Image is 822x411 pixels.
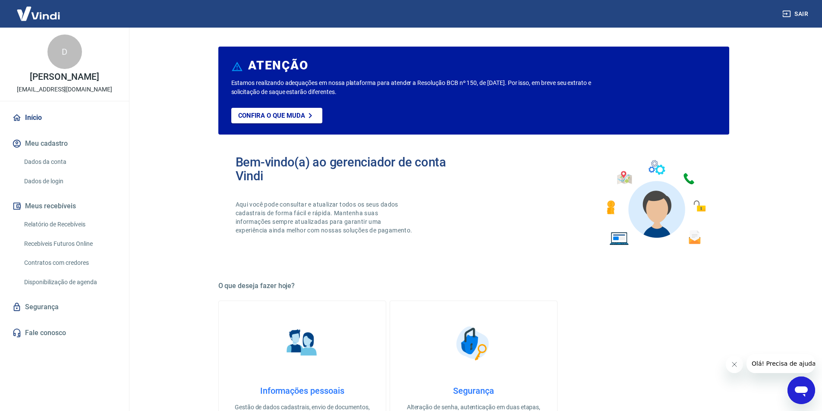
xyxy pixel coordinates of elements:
[21,273,119,291] a: Disponibilização de agenda
[21,254,119,272] a: Contratos com credores
[280,322,324,365] img: Informações pessoais
[233,386,372,396] h4: Informações pessoais
[5,6,72,13] span: Olá! Precisa de ajuda?
[10,0,66,27] img: Vindi
[30,72,99,82] p: [PERSON_NAME]
[746,354,815,373] iframe: Mensagem da empresa
[781,6,812,22] button: Sair
[452,322,495,365] img: Segurança
[21,153,119,171] a: Dados da conta
[17,85,112,94] p: [EMAIL_ADDRESS][DOMAIN_NAME]
[21,173,119,190] a: Dados de login
[47,35,82,69] div: D
[10,298,119,317] a: Segurança
[787,376,815,404] iframe: Botão para abrir a janela de mensagens
[10,197,119,216] button: Meus recebíveis
[236,155,474,183] h2: Bem-vindo(a) ao gerenciador de conta Vindi
[248,61,308,70] h6: ATENÇÃO
[21,216,119,233] a: Relatório de Recebíveis
[231,78,619,97] p: Estamos realizando adequações em nossa plataforma para atender a Resolução BCB nº 150, de [DATE]....
[404,386,543,396] h4: Segurança
[10,108,119,127] a: Início
[231,108,322,123] a: Confira o que muda
[21,235,119,253] a: Recebíveis Futuros Online
[236,200,414,235] p: Aqui você pode consultar e atualizar todos os seus dados cadastrais de forma fácil e rápida. Mant...
[238,112,305,119] p: Confira o que muda
[10,323,119,342] a: Fale conosco
[726,356,743,373] iframe: Fechar mensagem
[599,155,712,251] img: Imagem de um avatar masculino com diversos icones exemplificando as funcionalidades do gerenciado...
[10,134,119,153] button: Meu cadastro
[218,282,729,290] h5: O que deseja fazer hoje?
